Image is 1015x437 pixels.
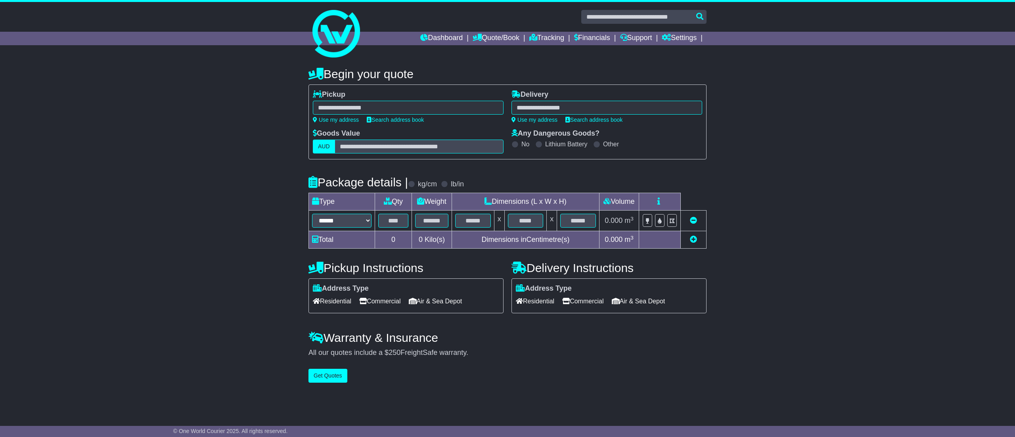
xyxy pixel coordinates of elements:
[389,349,400,356] span: 250
[662,32,697,45] a: Settings
[605,236,622,243] span: 0.000
[630,216,634,222] sup: 3
[313,117,359,123] a: Use my address
[562,295,603,307] span: Commercial
[620,32,652,45] a: Support
[494,211,504,231] td: x
[412,193,452,211] td: Weight
[612,295,665,307] span: Air & Sea Depot
[309,231,375,249] td: Total
[624,236,634,243] span: m
[452,231,599,249] td: Dimensions in Centimetre(s)
[420,32,463,45] a: Dashboard
[418,180,437,189] label: kg/cm
[313,284,369,293] label: Address Type
[547,211,557,231] td: x
[409,295,462,307] span: Air & Sea Depot
[521,140,529,148] label: No
[313,90,345,99] label: Pickup
[511,129,599,138] label: Any Dangerous Goods?
[599,193,639,211] td: Volume
[308,261,504,274] h4: Pickup Instructions
[690,236,697,243] a: Add new item
[516,284,572,293] label: Address Type
[367,117,424,123] a: Search address book
[545,140,588,148] label: Lithium Battery
[313,140,335,153] label: AUD
[308,67,707,80] h4: Begin your quote
[173,428,288,434] span: © One World Courier 2025. All rights reserved.
[690,217,697,224] a: Remove this item
[624,217,634,224] span: m
[313,129,360,138] label: Goods Value
[452,193,599,211] td: Dimensions (L x W x H)
[359,295,400,307] span: Commercial
[511,261,707,274] h4: Delivery Instructions
[308,331,707,344] h4: Warranty & Insurance
[565,117,622,123] a: Search address book
[375,193,412,211] td: Qty
[309,193,375,211] td: Type
[451,180,464,189] label: lb/in
[308,369,347,383] button: Get Quotes
[574,32,610,45] a: Financials
[603,140,619,148] label: Other
[412,231,452,249] td: Kilo(s)
[605,217,622,224] span: 0.000
[511,90,548,99] label: Delivery
[529,32,564,45] a: Tracking
[313,295,351,307] span: Residential
[308,349,707,357] div: All our quotes include a $ FreightSafe warranty.
[630,235,634,241] sup: 3
[473,32,519,45] a: Quote/Book
[511,117,557,123] a: Use my address
[516,295,554,307] span: Residential
[419,236,423,243] span: 0
[375,231,412,249] td: 0
[308,176,408,189] h4: Package details |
